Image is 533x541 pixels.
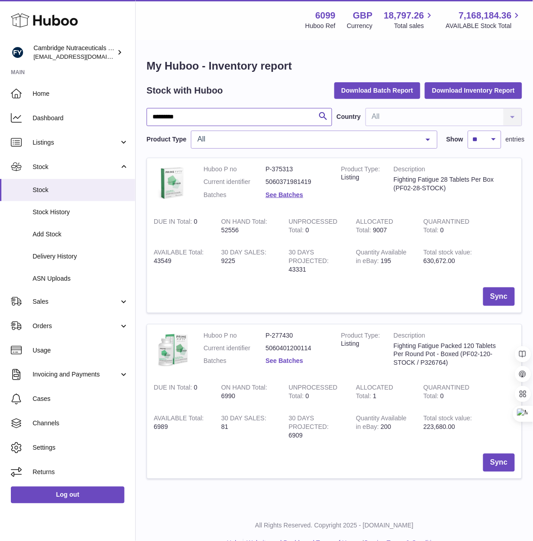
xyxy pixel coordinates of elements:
[341,174,359,181] span: listing
[394,22,434,30] span: Total sales
[33,44,115,61] div: Cambridge Nutraceuticals Ltd
[266,358,303,365] a: See Batches
[394,342,500,367] div: Fighting Fatigue Packed 120 Tablets Per Round Pot - Boxed (PF02-120-STOCK / P326764)
[154,384,194,394] strong: DUE IN Total
[425,82,522,99] button: Download Inventory Report
[424,415,472,424] strong: Total stock value
[334,82,421,99] button: Download Batch Report
[33,230,128,239] span: Add Stock
[349,377,417,408] td: 1
[204,191,266,199] dt: Batches
[384,9,434,30] a: 18,797.26 Total sales
[394,331,500,342] strong: Description
[147,408,214,447] td: 6989
[11,46,24,59] img: huboo@camnutra.com
[424,384,470,402] strong: QUARANTINED Total
[282,377,349,408] td: 0
[424,423,455,431] span: 223,680.00
[147,85,223,97] h2: Stock with Huboo
[204,165,266,174] dt: Huboo P no
[33,138,119,147] span: Listings
[282,241,349,281] td: 43331
[266,178,328,186] dd: 5060371981419
[305,22,336,30] div: Huboo Ref
[341,332,380,341] strong: Product Type
[221,384,267,394] strong: ON HAND Total
[356,218,393,236] strong: ALLOCATED Total
[195,135,419,144] span: All
[214,211,282,241] td: 52556
[33,371,119,379] span: Invoicing and Payments
[446,22,522,30] span: AVAILABLE Stock Total
[147,211,214,241] td: 0
[154,218,194,227] strong: DUE IN Total
[204,331,266,340] dt: Huboo P no
[143,522,526,530] p: All Rights Reserved. Copyright 2025 - [DOMAIN_NAME]
[33,444,128,452] span: Settings
[394,165,500,176] strong: Description
[347,22,373,30] div: Currency
[33,163,119,171] span: Stock
[147,377,214,408] td: 0
[353,9,372,22] strong: GBP
[446,9,522,30] a: 7,168,184.36 AVAILABLE Stock Total
[33,186,128,194] span: Stock
[154,165,190,201] img: product image
[33,114,128,122] span: Dashboard
[440,226,444,234] span: 0
[424,218,470,236] strong: QUARANTINED Total
[33,322,119,330] span: Orders
[337,113,361,121] label: Country
[33,468,128,477] span: Returns
[459,9,512,22] span: 7,168,184.36
[266,331,328,340] dd: P-277430
[483,454,515,472] button: Sync
[221,218,267,227] strong: ON HAND Total
[33,208,128,216] span: Stock History
[424,257,455,264] span: 630,672.00
[154,415,204,424] strong: AVAILABLE Total
[266,191,303,198] a: See Batches
[147,241,214,281] td: 43549
[349,211,417,241] td: 9007
[214,377,282,408] td: 6990
[384,9,424,22] span: 18,797.26
[33,252,128,261] span: Delivery History
[33,53,133,60] span: [EMAIL_ADDRESS][DOMAIN_NAME]
[214,408,282,447] td: 81
[356,415,407,433] strong: Quantity Available in eBay
[289,249,329,267] strong: 30 DAYS PROJECTED
[33,89,128,98] span: Home
[33,395,128,404] span: Cases
[349,408,417,447] td: 200
[356,249,407,267] strong: Quantity Available in eBay
[33,346,128,355] span: Usage
[483,287,515,306] button: Sync
[33,419,128,428] span: Channels
[154,249,204,258] strong: AVAILABLE Total
[424,249,472,258] strong: Total stock value
[506,135,525,144] span: entries
[204,344,266,353] dt: Current identifier
[289,218,338,236] strong: UNPROCESSED Total
[289,415,329,433] strong: 30 DAYS PROJECTED
[447,135,463,144] label: Show
[147,135,186,144] label: Product Type
[349,241,417,281] td: 195
[282,408,349,447] td: 6909
[221,415,266,424] strong: 30 DAY SALES
[266,344,328,353] dd: 5060401200114
[440,393,444,400] span: 0
[341,165,380,175] strong: Product Type
[315,9,336,22] strong: 6099
[214,241,282,281] td: 9225
[394,175,500,193] div: Fighting Fatigue 28 Tablets Per Box (PF02-28-STOCK)
[33,274,128,283] span: ASN Uploads
[204,178,266,186] dt: Current identifier
[33,297,119,306] span: Sales
[11,487,124,503] a: Log out
[154,331,190,367] img: product image
[289,384,338,402] strong: UNPROCESSED Total
[204,357,266,366] dt: Batches
[282,211,349,241] td: 0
